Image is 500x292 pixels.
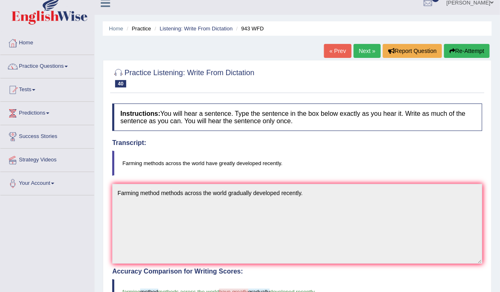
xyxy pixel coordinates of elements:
[112,268,482,275] h4: Accuracy Comparison for Writing Scores:
[324,44,351,58] a: « Prev
[354,44,381,58] a: Next »
[444,44,490,58] button: Re-Attempt
[0,102,94,122] a: Predictions
[115,80,126,87] span: 40
[383,44,442,58] button: Report Question
[112,67,255,87] h2: Practice Listening: Write From Dictation
[0,78,94,99] a: Tests
[109,25,123,32] a: Home
[112,139,482,147] h4: Transcript:
[125,25,151,32] li: Practice
[160,25,233,32] a: Listening: Write From Dictation
[0,55,94,76] a: Practice Questions
[0,32,94,52] a: Home
[234,25,264,32] li: 943 WFD
[112,151,482,176] blockquote: Farming methods across the world have greatly developed recently.
[120,110,160,117] b: Instructions:
[0,149,94,169] a: Strategy Videos
[112,103,482,131] h4: You will hear a sentence. Type the sentence in the box below exactly as you hear it. Write as muc...
[0,125,94,146] a: Success Stories
[0,172,94,193] a: Your Account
